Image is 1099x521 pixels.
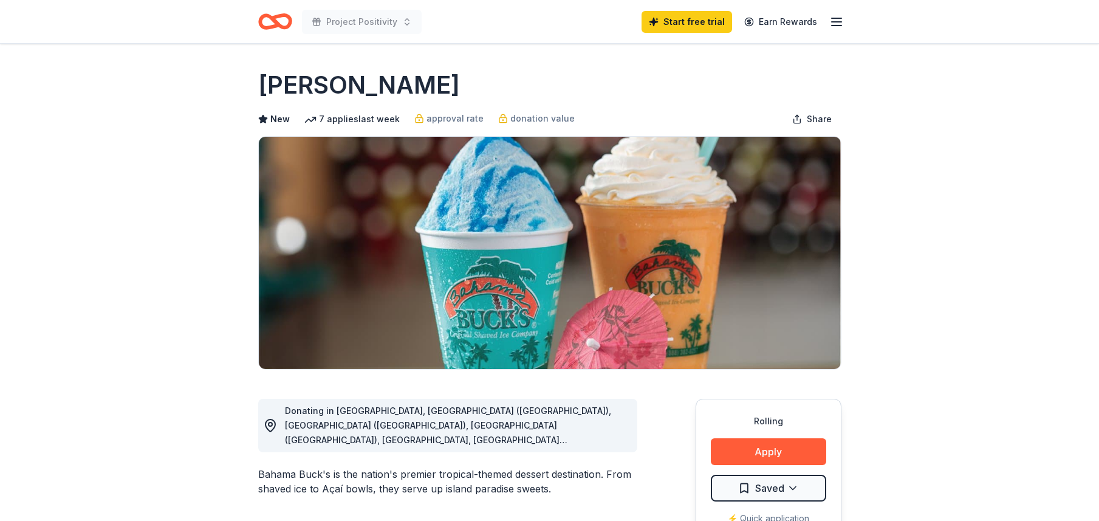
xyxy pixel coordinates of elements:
[259,137,841,369] img: Image for Bahama Buck's
[258,7,292,36] a: Home
[326,15,397,29] span: Project Positivity
[807,112,832,126] span: Share
[302,10,422,34] button: Project Positivity
[258,467,637,496] div: Bahama Buck's is the nation's premier tropical-themed dessert destination. From shaved ice to Aça...
[755,480,784,496] span: Saved
[498,111,575,126] a: donation value
[737,11,824,33] a: Earn Rewards
[258,68,460,102] h1: [PERSON_NAME]
[414,111,484,126] a: approval rate
[711,475,826,502] button: Saved
[304,112,400,126] div: 7 applies last week
[510,111,575,126] span: donation value
[782,107,841,131] button: Share
[711,438,826,465] button: Apply
[270,112,290,126] span: New
[711,414,826,429] div: Rolling
[426,111,484,126] span: approval rate
[642,11,732,33] a: Start free trial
